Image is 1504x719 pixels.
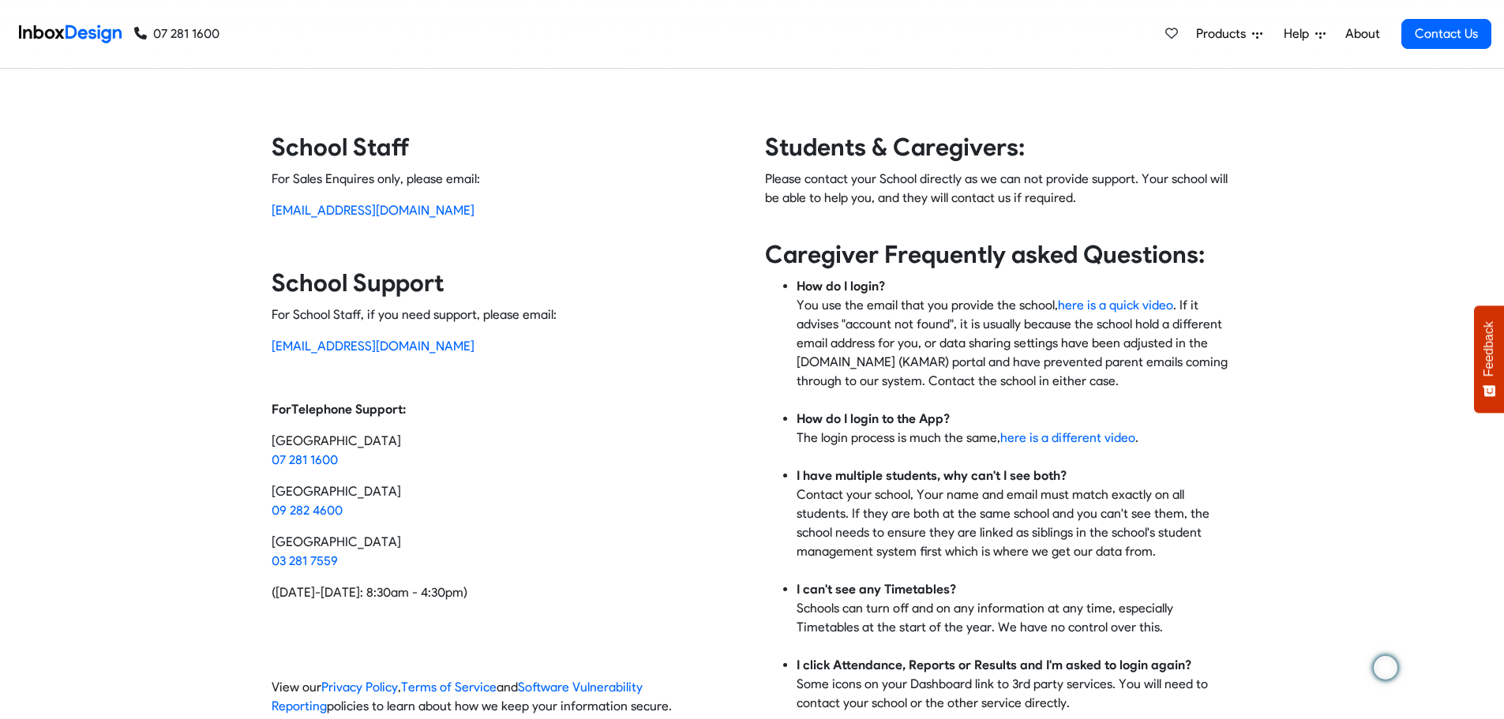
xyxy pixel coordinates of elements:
[797,279,885,294] strong: How do I login?
[1000,430,1135,445] a: here is a different video
[765,170,1233,227] p: Please contact your School directly as we can not provide support. Your school will be able to he...
[1401,19,1491,49] a: Contact Us
[797,411,950,426] strong: How do I login to the App?
[1284,24,1315,43] span: Help
[797,410,1233,466] li: The login process is much the same, .
[1474,305,1504,413] button: Feedback - Show survey
[272,432,740,470] p: [GEOGRAPHIC_DATA]
[1058,298,1173,313] a: here is a quick video
[1277,18,1332,50] a: Help
[272,305,740,324] p: For School Staff, if you need support, please email:
[272,482,740,520] p: [GEOGRAPHIC_DATA]
[272,133,410,162] strong: School Staff
[291,402,406,417] strong: Telephone Support:
[272,503,343,518] a: 09 282 4600
[321,680,398,695] a: Privacy Policy
[797,657,1191,672] strong: I click Attendance, Reports or Results and I'm asked to login again?
[401,680,497,695] a: Terms of Service
[272,402,291,417] strong: For
[272,678,740,716] p: View our , and policies to learn about how we keep your information secure.
[797,468,1067,483] strong: I have multiple students, why can't I see both?
[272,203,474,218] a: [EMAIL_ADDRESS][DOMAIN_NAME]
[1190,18,1269,50] a: Products
[765,240,1205,269] strong: Caregiver Frequently asked Questions:
[765,133,1025,162] strong: Students & Caregivers:
[134,24,219,43] a: 07 281 1600
[1341,18,1384,50] a: About
[797,656,1233,713] li: Some icons on your Dashboard link to 3rd party services. You will need to contact your school or ...
[272,583,740,602] p: ([DATE]-[DATE]: 8:30am - 4:30pm)
[797,466,1233,580] li: Contact your school, Your name and email must match exactly on all students. If they are both at ...
[797,580,1233,656] li: Schools can turn off and on any information at any time, especially Timetables at the start of th...
[272,339,474,354] a: [EMAIL_ADDRESS][DOMAIN_NAME]
[1482,321,1496,376] span: Feedback
[797,582,956,597] strong: I can't see any Timetables?
[1196,24,1252,43] span: Products
[272,452,338,467] a: 07 281 1600
[272,170,740,189] p: For Sales Enquires only, please email:
[272,553,338,568] a: 03 281 7559
[272,533,740,571] p: [GEOGRAPHIC_DATA]
[797,277,1233,410] li: You use the email that you provide the school, . If it advises "account not found", it is usually...
[272,268,444,298] strong: School Support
